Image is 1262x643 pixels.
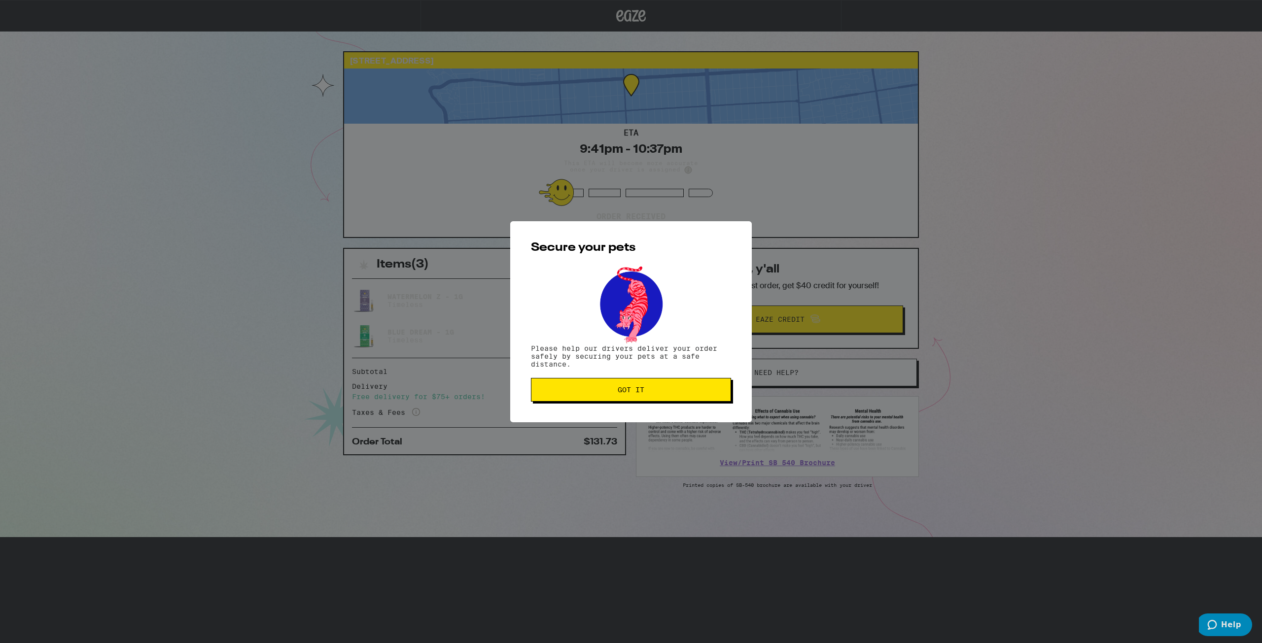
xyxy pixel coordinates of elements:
[618,386,644,393] span: Got it
[531,242,731,254] h2: Secure your pets
[531,344,731,368] p: Please help our drivers deliver your order safely by securing your pets at a safe distance.
[531,378,731,402] button: Got it
[1199,613,1252,638] iframe: Opens a widget where you can find more information
[591,264,671,344] img: pets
